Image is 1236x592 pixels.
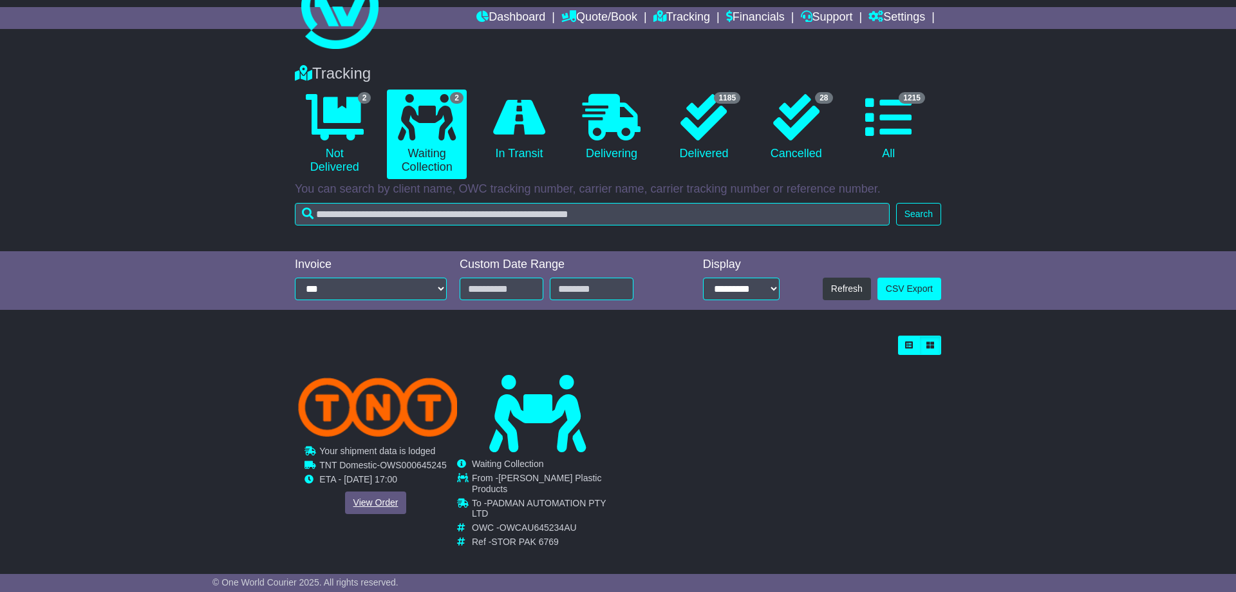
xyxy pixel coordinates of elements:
[319,460,446,474] td: -
[472,522,617,537] td: OWC -
[726,7,785,29] a: Financials
[387,90,466,179] a: 2 Waiting Collection
[472,498,617,523] td: To -
[358,92,371,104] span: 2
[664,90,744,166] a: 1185 Delivered
[500,522,577,533] span: OWCAU645234AU
[319,460,377,470] span: TNT Domestic
[380,460,447,470] span: OWS000645245
[450,92,464,104] span: 2
[561,7,637,29] a: Quote/Book
[896,203,941,225] button: Search
[295,90,374,179] a: 2 Not Delivered
[572,90,651,166] a: Delivering
[319,474,397,484] span: ETA - [DATE] 17:00
[288,64,948,83] div: Tracking
[212,577,398,587] span: © One World Courier 2025. All rights reserved.
[472,473,601,494] span: [PERSON_NAME] Plastic Products
[472,537,617,548] td: Ref -
[849,90,928,166] a: 1215 All
[756,90,836,166] a: 28 Cancelled
[899,92,925,104] span: 1215
[460,258,666,272] div: Custom Date Range
[472,473,617,498] td: From -
[295,182,941,196] p: You can search by client name, OWC tracking number, carrier name, carrier tracking number or refe...
[653,7,710,29] a: Tracking
[472,498,606,519] span: PADMAN AUTOMATION PTY LTD
[714,92,740,104] span: 1185
[298,377,458,437] img: TNT_Domestic.png
[703,258,780,272] div: Display
[823,278,871,300] button: Refresh
[815,92,832,104] span: 28
[295,258,447,272] div: Invoice
[877,278,941,300] a: CSV Export
[480,90,559,166] a: In Transit
[801,7,853,29] a: Support
[868,7,925,29] a: Settings
[476,7,545,29] a: Dashboard
[345,492,407,514] a: View Order
[472,459,544,469] span: Waiting Collection
[319,446,435,456] span: Your shipment data is lodged
[491,537,559,547] span: STOR PAK 6769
